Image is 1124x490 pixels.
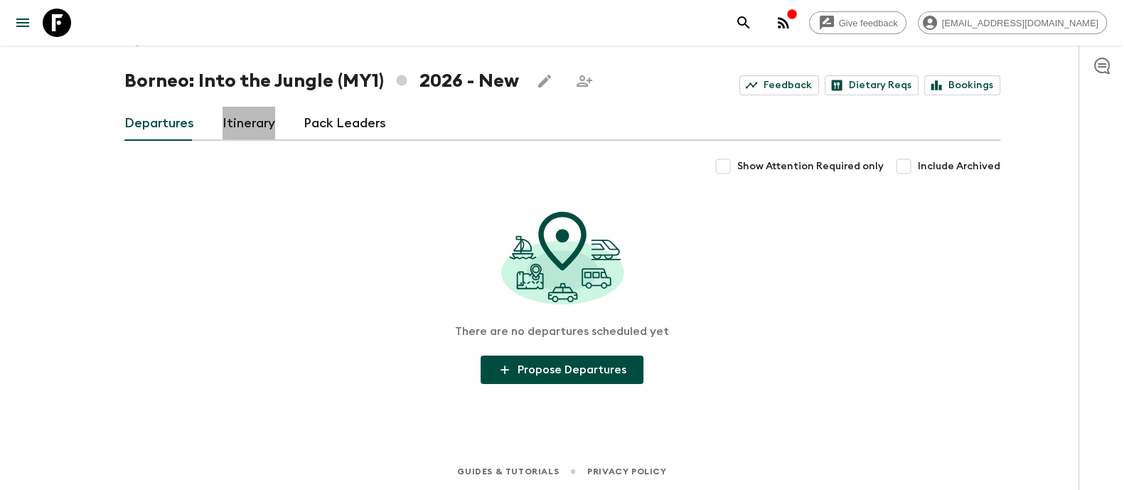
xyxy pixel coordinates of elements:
[223,107,275,141] a: Itinerary
[304,107,386,141] a: Pack Leaders
[481,356,643,384] button: Propose Departures
[124,107,194,141] a: Departures
[739,75,819,95] a: Feedback
[124,67,519,95] h1: Borneo: Into the Jungle (MY1) 2026 - New
[737,159,884,174] span: Show Attention Required only
[457,464,559,479] a: Guides & Tutorials
[918,11,1107,34] div: [EMAIL_ADDRESS][DOMAIN_NAME]
[918,159,1000,174] span: Include Archived
[809,11,906,34] a: Give feedback
[530,67,559,95] button: Edit this itinerary
[587,464,666,479] a: Privacy Policy
[570,67,599,95] span: Share this itinerary
[9,9,37,37] button: menu
[924,75,1000,95] a: Bookings
[825,75,919,95] a: Dietary Reqs
[729,9,758,37] button: search adventures
[934,18,1106,28] span: [EMAIL_ADDRESS][DOMAIN_NAME]
[455,324,669,339] p: There are no departures scheduled yet
[831,18,906,28] span: Give feedback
